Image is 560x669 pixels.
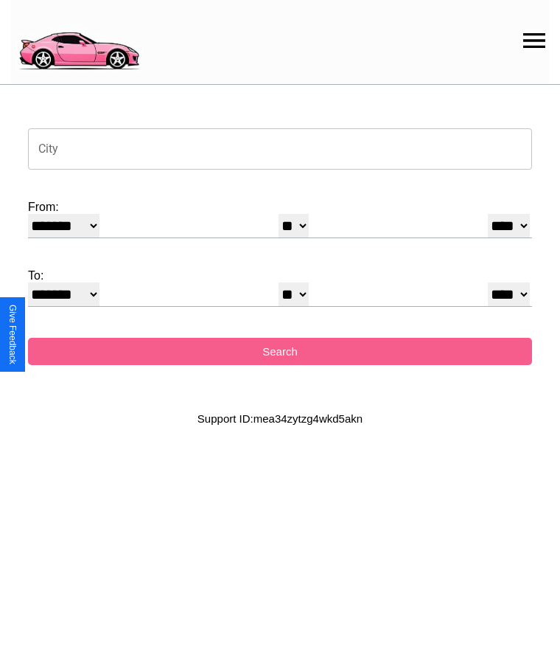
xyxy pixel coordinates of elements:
p: Support ID: mea34zytzg4wkd5akn [197,409,363,429]
div: Give Feedback [7,305,18,364]
label: From: [28,201,532,214]
img: logo [11,7,146,74]
label: To: [28,269,532,282]
button: Search [28,338,532,365]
